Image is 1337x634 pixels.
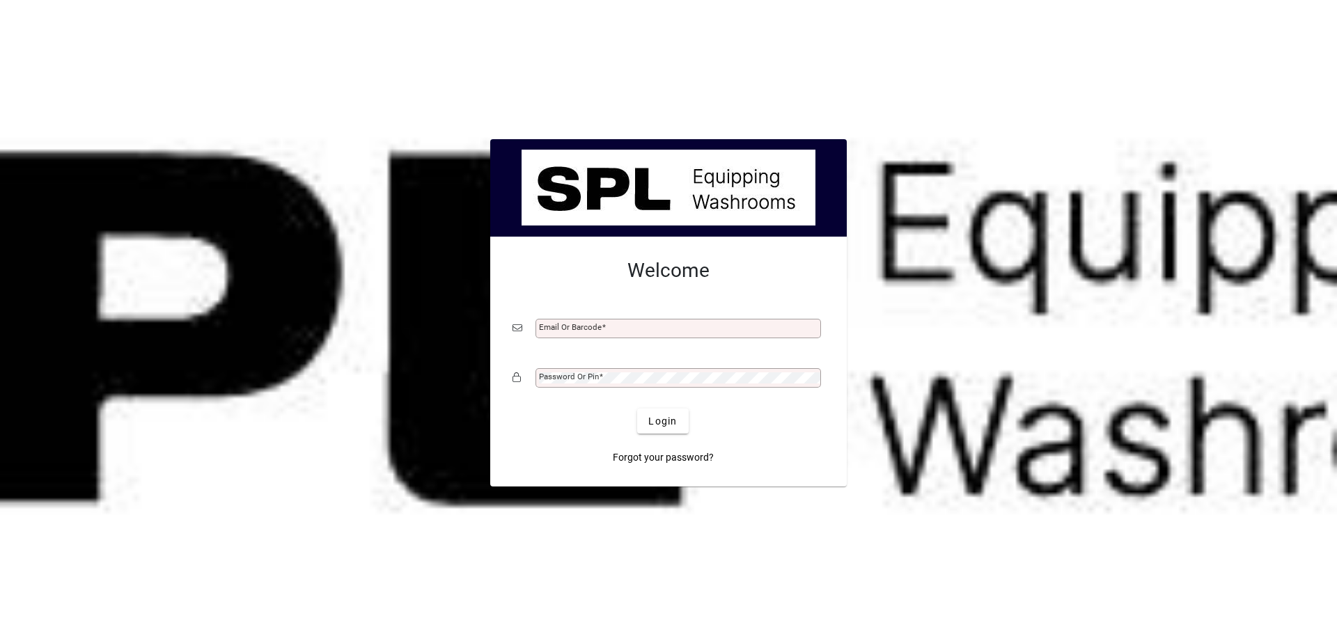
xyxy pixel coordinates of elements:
span: Login [648,414,677,429]
a: Forgot your password? [607,445,719,470]
mat-label: Email or Barcode [539,322,602,332]
span: Forgot your password? [613,450,714,465]
h2: Welcome [513,259,824,283]
button: Login [637,409,688,434]
mat-label: Password or Pin [539,372,599,381]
